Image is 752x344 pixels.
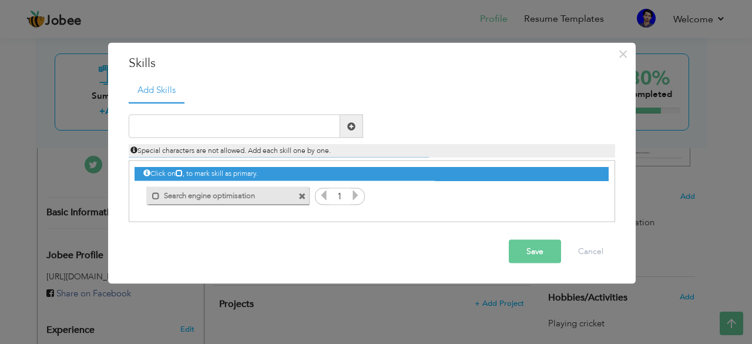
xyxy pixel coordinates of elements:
[135,167,608,181] div: Click on , to mark skill as primary.
[130,146,331,155] span: Special characters are not allowed. Add each skill one by one.
[618,43,628,64] span: ×
[614,44,633,63] button: Close
[566,240,615,263] button: Cancel
[509,240,561,263] button: Save
[129,54,615,72] h3: Skills
[160,186,278,201] label: Search engine optimisation
[129,78,184,103] a: Add Skills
